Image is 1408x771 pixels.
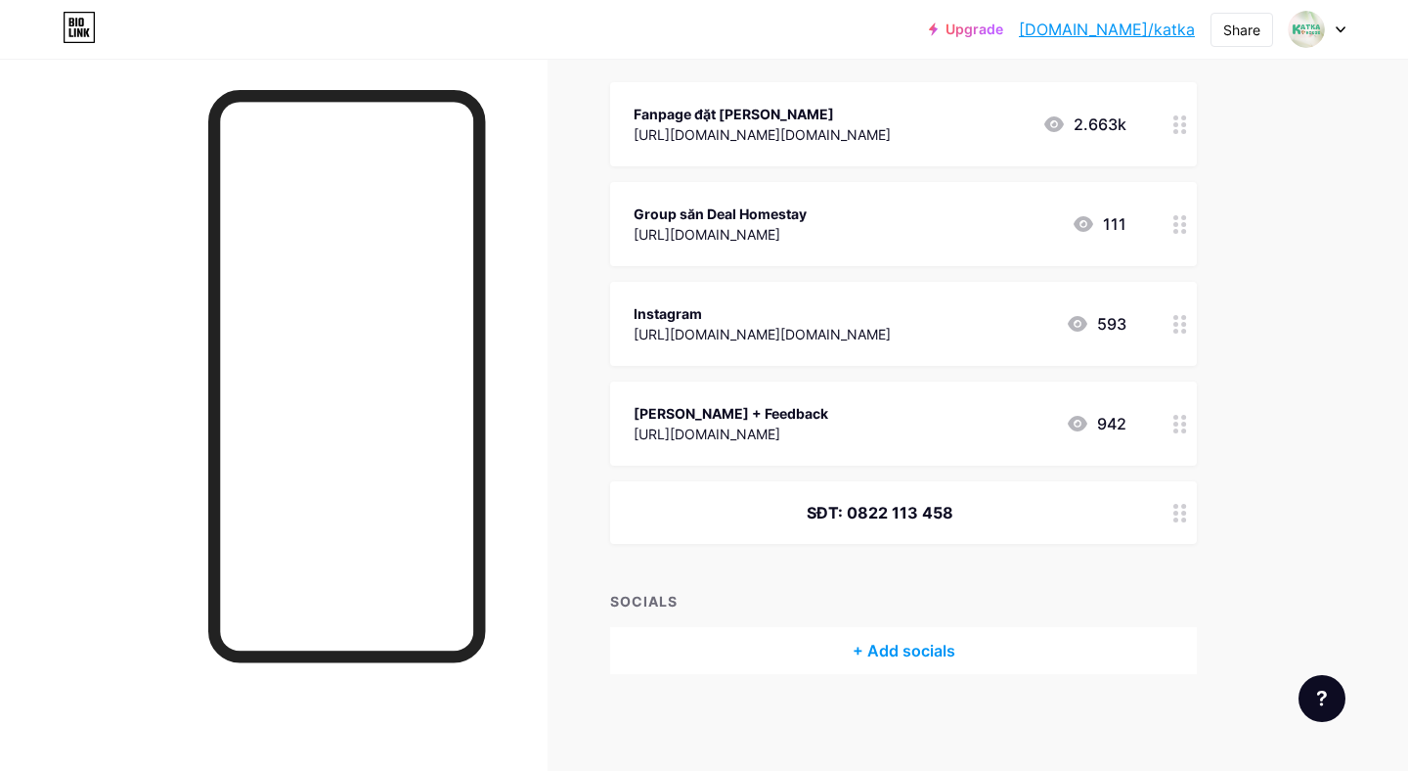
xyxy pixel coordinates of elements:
div: Group săn Deal Homestay [634,204,807,224]
div: [URL][DOMAIN_NAME][DOMAIN_NAME] [634,124,891,145]
div: [URL][DOMAIN_NAME] [634,224,807,245]
div: 593 [1066,312,1126,336]
div: Instagram [634,303,891,324]
img: katka [1288,11,1325,48]
div: SOCIALS [610,591,1197,612]
div: + Add socials [610,627,1197,674]
div: [URL][DOMAIN_NAME] [634,424,828,444]
a: Upgrade [929,22,1003,37]
a: [DOMAIN_NAME]/katka [1019,18,1195,41]
div: SĐT: 0822 113 458 [634,501,1126,524]
div: [URL][DOMAIN_NAME][DOMAIN_NAME] [634,324,891,344]
div: 111 [1072,212,1126,236]
div: Share [1223,20,1260,40]
div: Fanpage đặt [PERSON_NAME] [634,104,891,124]
div: [PERSON_NAME] + Feedback [634,403,828,424]
div: 942 [1066,412,1126,435]
div: 2.663k [1042,113,1126,136]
